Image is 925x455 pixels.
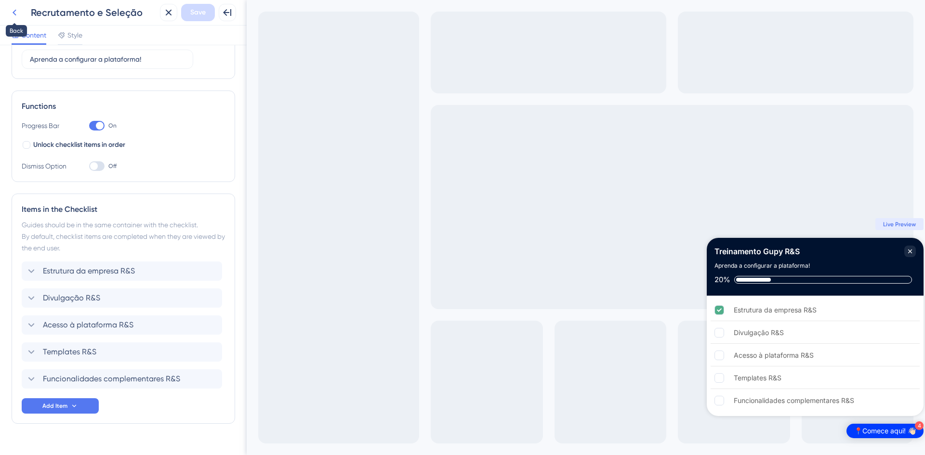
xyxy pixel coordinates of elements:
div: Aprenda a configurar a plataforma! [468,261,563,271]
div: Functions [22,101,225,112]
div: 📍Comece aqui! 👋🏻 [608,427,669,436]
span: Acesso à plataforma R&S [43,319,133,331]
div: Templates R&S is incomplete. [464,367,673,389]
div: Dismiss Option [22,160,70,172]
div: Estrutura da empresa R&S [487,304,570,316]
span: Divulgação R&S [43,292,100,304]
div: Funcionalidades complementares R&S is incomplete. [464,390,673,411]
div: Guides should be in the same container with the checklist. By default, checklist items are comple... [22,219,225,254]
div: Acesso à plataforma R&S is incomplete. [464,345,673,366]
button: Save [181,4,215,21]
span: Unlock checklist items in order [33,139,125,151]
div: Divulgação R&S [487,327,537,338]
div: Close Checklist [658,246,669,257]
div: Acesso à plataforma R&S [487,350,567,361]
span: Live Preview [636,221,669,228]
div: Checklist progress: 20% [468,275,669,284]
div: Items in the Checklist [22,204,225,215]
span: Save [190,7,206,18]
span: Templates R&S [43,346,96,358]
div: Estrutura da empresa R&S is complete. [464,299,673,321]
span: On [108,122,117,130]
div: 4 [668,421,677,430]
button: Add Item [22,398,99,414]
div: Open 📍Comece aqui! 👋🏻 checklist, remaining modules: 4 [600,424,677,438]
div: Divulgação R&S is incomplete. [464,322,673,344]
span: Funcionalidades complementares R&S [43,373,180,385]
div: Progress Bar [22,120,70,131]
span: Content [21,29,46,41]
div: Checklist Container [460,238,677,416]
span: Off [108,162,117,170]
input: Header 2 [30,54,185,65]
div: 20% [468,275,484,284]
div: Templates R&S [487,372,535,384]
div: Treinamento Gupy R&S [468,246,553,257]
div: Funcionalidades complementares R&S [487,395,608,406]
span: Add Item [42,402,67,410]
span: Style [67,29,82,41]
span: Estrutura da empresa R&S [43,265,135,277]
div: Recrutamento e Seleção [31,6,156,19]
div: Checklist items [460,296,677,417]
